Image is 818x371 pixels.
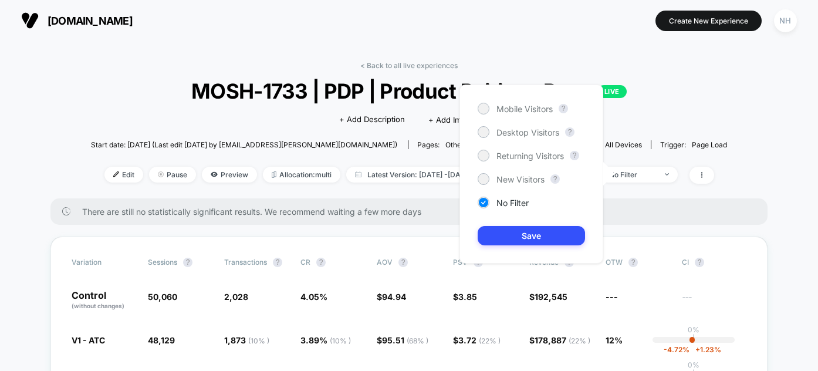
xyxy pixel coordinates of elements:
[682,294,746,311] span: ---
[21,12,39,29] img: Visually logo
[398,258,408,267] button: ?
[689,345,721,354] span: 1.23 %
[183,258,192,267] button: ?
[688,360,699,369] p: 0%
[496,104,553,114] span: Mobile Visitors
[655,11,762,31] button: Create New Experience
[263,167,340,183] span: Allocation: multi
[149,167,196,183] span: Pause
[300,292,327,302] span: 4.05 %
[692,334,695,343] p: |
[445,140,464,149] span: other
[770,9,800,33] button: NH
[224,335,269,345] span: 1,873
[458,335,501,345] span: 3.72
[665,173,669,176] img: end
[248,336,269,345] span: ( 10 % )
[529,335,590,345] span: $
[202,167,257,183] span: Preview
[91,140,397,149] span: Start date: [DATE] (Last edit [DATE] by [EMAIL_ADDRESS][PERSON_NAME][DOMAIN_NAME])
[72,335,105,345] span: V1 - ATC
[606,335,623,345] span: 12%
[550,174,560,184] button: ?
[695,258,704,267] button: ?
[688,325,699,334] p: 0%
[148,335,175,345] span: 48,129
[453,292,477,302] span: $
[300,335,351,345] span: 3.89 %
[158,171,164,177] img: end
[570,151,579,160] button: ?
[428,115,479,124] span: + Add Images
[224,292,248,302] span: 2,028
[479,336,501,345] span: ( 22 % )
[692,140,727,149] span: Page Load
[496,198,529,208] span: No Filter
[407,336,428,345] span: ( 68 % )
[113,171,119,177] img: edit
[48,15,133,27] span: [DOMAIN_NAME]
[377,335,428,345] span: $
[496,127,559,137] span: Desktop Visitors
[559,104,568,113] button: ?
[682,258,746,267] span: CI
[339,114,405,126] span: + Add Description
[569,336,590,345] span: ( 22 % )
[606,258,670,267] span: OTW
[346,167,493,183] span: Latest Version: [DATE] - [DATE]
[104,167,143,183] span: Edit
[123,79,695,103] span: MOSH-1733 | PDP | Product Pairings Recs
[272,171,276,178] img: rebalance
[300,258,310,267] span: CR
[330,336,351,345] span: ( 10 % )
[565,127,574,137] button: ?
[148,292,177,302] span: 50,060
[529,292,567,302] span: $
[496,174,545,184] span: New Visitors
[453,335,501,345] span: $
[148,258,177,267] span: Sessions
[609,170,656,179] div: No Filter
[628,258,638,267] button: ?
[774,9,797,32] div: NH
[382,292,406,302] span: 94.94
[660,140,727,149] div: Trigger:
[417,140,464,149] div: Pages:
[72,291,136,311] p: Control
[273,258,282,267] button: ?
[224,258,267,267] span: Transactions
[535,335,590,345] span: 178,887
[355,171,361,177] img: calendar
[535,292,567,302] span: 192,545
[458,292,477,302] span: 3.85
[695,345,700,354] span: +
[382,335,428,345] span: 95.51
[72,258,136,267] span: Variation
[377,258,393,267] span: AOV
[478,226,585,245] button: Save
[605,140,642,149] span: all devices
[82,207,744,217] span: There are still no statistically significant results. We recommend waiting a few more days
[316,258,326,267] button: ?
[606,292,618,302] span: ---
[72,302,124,309] span: (without changes)
[360,61,458,70] a: < Back to all live experiences
[377,292,406,302] span: $
[496,151,564,161] span: Returning Visitors
[664,345,689,354] span: -4.72 %
[18,11,136,30] button: [DOMAIN_NAME]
